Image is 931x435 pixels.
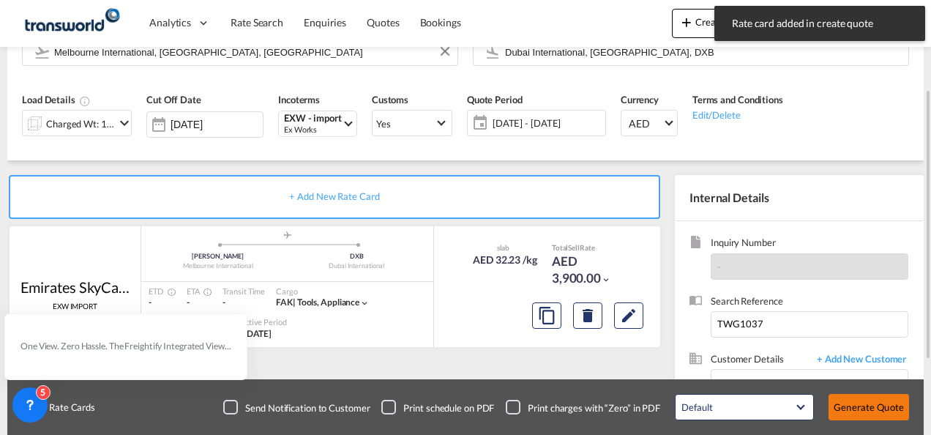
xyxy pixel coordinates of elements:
[199,288,208,297] md-icon: Estimated Time Of Arrival
[728,16,912,31] span: Rate card added in create quote
[54,40,450,65] input: Search by Door/Airport
[675,175,924,220] div: Internal Details
[278,94,320,105] span: Incoterms
[231,16,283,29] span: Rate Search
[304,16,346,29] span: Enquiries
[223,297,265,309] div: -
[711,311,908,338] input: Enter search reference
[223,400,370,414] md-checkbox: Checkbox No Ink
[231,316,286,327] div: Effective Period
[717,261,721,272] span: -
[552,242,625,253] div: Total Rate
[573,302,602,329] button: Delete
[681,401,712,413] div: Default
[187,286,209,297] div: ETA
[116,114,133,132] md-icon: icon-chevron-down
[376,118,391,130] div: Yes
[149,261,288,271] div: Melbourne International
[372,94,408,105] span: Customs
[468,114,485,132] md-icon: icon-calendar
[621,110,678,136] md-select: Select Currency: د.إ AEDUnited Arab Emirates Dirham
[420,16,461,29] span: Bookings
[149,286,172,297] div: ETD
[403,401,494,414] div: Print schedule on PDF
[621,94,659,105] span: Currency
[284,113,342,124] div: EXW - import
[678,13,695,31] md-icon: icon-plus 400-fg
[9,175,660,219] div: + Add New Rate Card
[552,253,625,288] div: AED 3,900.00
[288,252,427,261] div: DXB
[276,286,370,297] div: Cargo
[359,298,370,308] md-icon: icon-chevron-down
[528,401,660,414] div: Print charges with “Zero” in PDF
[276,297,297,308] span: FAK
[493,116,602,130] span: [DATE] - [DATE]
[171,119,263,130] input: Select
[245,401,370,414] div: Send Notification to Customer
[538,307,556,324] md-icon: assets/icons/custom/copyQuote.svg
[149,297,152,308] span: -
[473,253,537,267] div: AED 32.23 /kg
[506,400,660,414] md-checkbox: Checkbox No Ink
[46,114,115,134] div: Charged Wt: 121.00 KG
[278,111,357,137] md-select: Select Incoterms: EXW - import Ex Works
[163,288,172,297] md-icon: Estimated Time Of Departure
[42,401,95,414] span: Rate Cards
[505,40,901,65] input: Search by Door/Airport
[276,297,359,309] div: tools, appliance
[381,400,494,414] md-checkbox: Checkbox No Ink
[22,40,458,66] md-input-container: Melbourne International, Melbourne, MEL
[810,352,908,369] span: + Add New Customer
[718,370,908,403] input: Enter Customer Details
[711,294,908,311] span: Search Reference
[532,302,561,329] button: Copy
[672,9,759,38] button: icon-plus 400-fgCreate Quote
[187,297,190,308] span: -
[288,261,427,271] div: Dubai International
[367,16,399,29] span: Quotes
[223,286,265,297] div: Transit Time
[22,94,91,105] span: Load Details
[22,110,132,136] div: Charged Wt: 121.00 KGicon-chevron-down
[20,277,130,297] div: Emirates SkyCargo
[279,231,296,239] md-icon: assets/icons/custom/roll-o-plane.svg
[711,236,908,253] span: Inquiry Number
[22,7,121,40] img: f753ae806dec11f0841701cdfdf085c0.png
[146,94,201,105] span: Cut Off Date
[629,116,662,131] span: AED
[434,40,456,62] button: Clear Input
[293,297,296,308] span: |
[284,124,342,135] div: Ex Works
[473,40,909,66] md-input-container: Dubai International, Dubai, DXB
[289,190,379,202] span: + Add New Rate Card
[614,302,643,329] button: Edit
[568,243,580,252] span: Sell
[601,275,611,285] md-icon: icon-chevron-down
[829,394,909,420] button: Generate Quote
[489,113,605,133] span: [DATE] - [DATE]
[79,95,91,107] md-icon: Chargeable Weight
[467,94,523,105] span: Quote Period
[469,242,537,253] div: slab
[149,15,191,30] span: Analytics
[692,107,783,122] div: Edit/Delete
[372,110,452,136] md-select: Select Customs: Yes
[692,94,783,105] span: Terms and Conditions
[711,352,810,369] span: Customer Details
[149,252,288,261] div: [PERSON_NAME]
